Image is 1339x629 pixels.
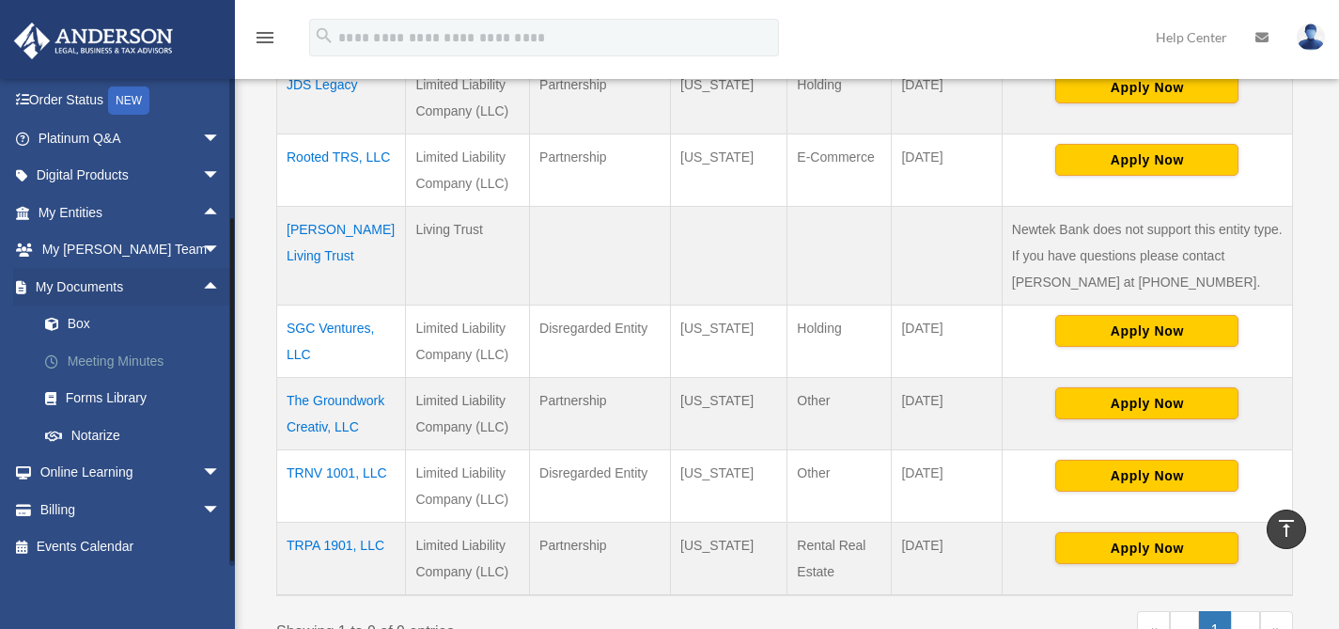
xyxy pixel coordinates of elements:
[1002,207,1292,306] td: Newtek Bank does not support this entity type. If you have questions please contact [PERSON_NAME]...
[671,62,787,134] td: [US_STATE]
[406,450,530,523] td: Limited Liability Company (LLC)
[314,25,335,46] i: search
[254,33,276,49] a: menu
[202,454,240,493] span: arrow_drop_down
[13,491,249,528] a: Billingarrow_drop_down
[13,157,249,195] a: Digital Productsarrow_drop_down
[892,134,1002,207] td: [DATE]
[1055,144,1238,176] button: Apply Now
[406,134,530,207] td: Limited Liability Company (LLC)
[787,62,892,134] td: Holding
[13,231,249,269] a: My [PERSON_NAME] Teamarrow_drop_down
[202,491,240,529] span: arrow_drop_down
[1055,460,1238,492] button: Apply Now
[892,378,1002,450] td: [DATE]
[671,378,787,450] td: [US_STATE]
[13,454,249,492] a: Online Learningarrow_drop_down
[530,306,671,378] td: Disregarded Entity
[530,62,671,134] td: Partnership
[202,194,240,232] span: arrow_drop_up
[671,134,787,207] td: [US_STATE]
[787,450,892,523] td: Other
[530,523,671,596] td: Partnership
[13,194,240,231] a: My Entitiesarrow_drop_up
[26,417,249,454] a: Notarize
[277,62,406,134] td: JDS Legacy
[26,342,249,380] a: Meeting Minutes
[277,306,406,378] td: SGC Ventures, LLC
[671,306,787,378] td: [US_STATE]
[671,450,787,523] td: [US_STATE]
[406,378,530,450] td: Limited Liability Company (LLC)
[13,82,249,120] a: Order StatusNEW
[202,268,240,307] span: arrow_drop_up
[1297,24,1325,51] img: User Pic
[202,119,240,158] span: arrow_drop_down
[1055,532,1238,564] button: Apply Now
[13,119,249,157] a: Platinum Q&Aarrow_drop_down
[277,134,406,207] td: Rooted TRS, LLC
[108,86,149,115] div: NEW
[1267,510,1306,549] a: vertical_align_top
[892,523,1002,596] td: [DATE]
[787,523,892,596] td: Rental Real Estate
[8,23,179,59] img: Anderson Advisors Platinum Portal
[13,528,249,566] a: Events Calendar
[26,380,249,417] a: Forms Library
[277,523,406,596] td: TRPA 1901, LLC
[787,306,892,378] td: Holding
[1275,517,1298,540] i: vertical_align_top
[892,450,1002,523] td: [DATE]
[1055,71,1238,103] button: Apply Now
[787,134,892,207] td: E-Commerce
[13,268,249,306] a: My Documentsarrow_drop_up
[254,26,276,49] i: menu
[202,231,240,270] span: arrow_drop_down
[530,450,671,523] td: Disregarded Entity
[277,450,406,523] td: TRNV 1001, LLC
[671,523,787,596] td: [US_STATE]
[406,207,530,306] td: Living Trust
[530,134,671,207] td: Partnership
[1055,387,1238,419] button: Apply Now
[406,62,530,134] td: Limited Liability Company (LLC)
[406,306,530,378] td: Limited Liability Company (LLC)
[406,523,530,596] td: Limited Liability Company (LLC)
[277,378,406,450] td: The Groundwork Creativ, LLC
[530,378,671,450] td: Partnership
[1055,315,1238,347] button: Apply Now
[26,306,249,343] a: Box
[892,306,1002,378] td: [DATE]
[787,378,892,450] td: Other
[202,157,240,196] span: arrow_drop_down
[892,62,1002,134] td: [DATE]
[277,207,406,306] td: [PERSON_NAME] Living Trust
